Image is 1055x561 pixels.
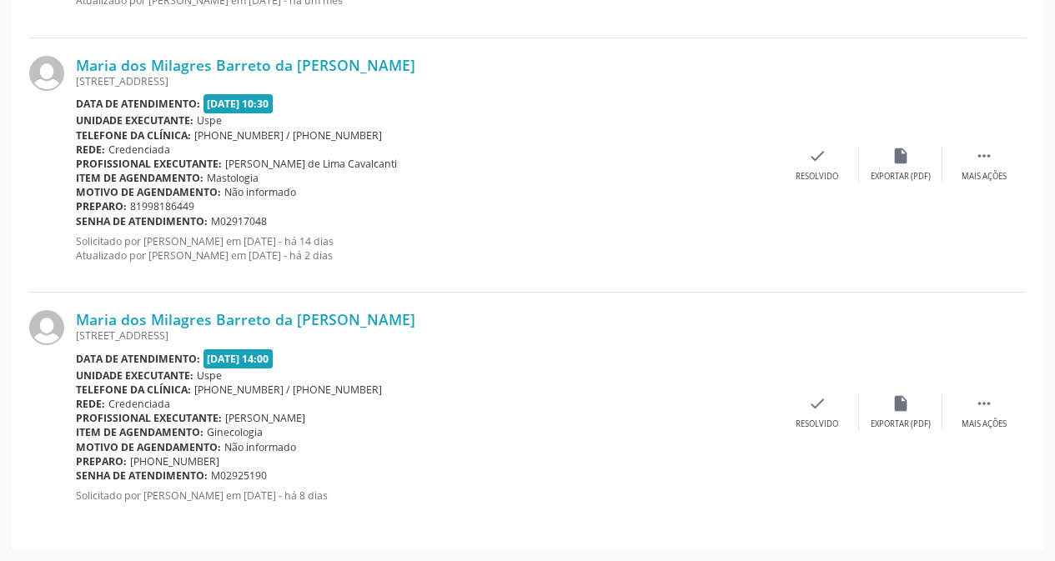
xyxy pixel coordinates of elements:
b: Data de atendimento: [76,352,200,366]
b: Senha de atendimento: [76,468,208,483]
b: Rede: [76,143,105,157]
b: Telefone da clínica: [76,383,191,397]
span: Credenciada [108,397,170,411]
b: Motivo de agendamento: [76,440,221,454]
div: Mais ações [962,171,1007,183]
span: [PERSON_NAME] [225,411,305,425]
span: [DATE] 10:30 [203,94,274,113]
b: Preparo: [76,199,127,213]
span: Uspe [197,113,222,128]
i:  [975,394,993,413]
div: Exportar (PDF) [871,418,931,430]
div: Exportar (PDF) [871,171,931,183]
div: Resolvido [796,171,838,183]
span: Credenciada [108,143,170,157]
div: Mais ações [962,418,1007,430]
span: [PHONE_NUMBER] [130,454,219,468]
b: Profissional executante: [76,411,222,425]
div: Resolvido [796,418,838,430]
b: Unidade executante: [76,368,193,383]
a: Maria dos Milagres Barreto da [PERSON_NAME] [76,56,415,74]
i: insert_drive_file [892,147,910,165]
span: Uspe [197,368,222,383]
p: Solicitado por [PERSON_NAME] em [DATE] - há 14 dias Atualizado por [PERSON_NAME] em [DATE] - há 2... [76,234,776,263]
span: Não informado [224,185,296,199]
span: Ginecologia [207,425,263,439]
b: Senha de atendimento: [76,214,208,228]
span: M02917048 [211,214,267,228]
span: [PHONE_NUMBER] / [PHONE_NUMBER] [194,383,382,397]
b: Profissional executante: [76,157,222,171]
span: [PHONE_NUMBER] / [PHONE_NUMBER] [194,128,382,143]
img: img [29,56,64,91]
span: [DATE] 14:00 [203,349,274,368]
b: Motivo de agendamento: [76,185,221,199]
p: Solicitado por [PERSON_NAME] em [DATE] - há 8 dias [76,488,776,503]
b: Item de agendamento: [76,425,203,439]
span: 81998186449 [130,199,194,213]
b: Rede: [76,397,105,411]
img: img [29,310,64,345]
b: Preparo: [76,454,127,468]
i: insert_drive_file [892,394,910,413]
b: Data de atendimento: [76,97,200,111]
span: M02925190 [211,468,267,483]
b: Telefone da clínica: [76,128,191,143]
div: [STREET_ADDRESS] [76,74,776,88]
span: [PERSON_NAME] de Lima Cavalcanti [225,157,397,171]
a: Maria dos Milagres Barreto da [PERSON_NAME] [76,310,415,328]
b: Item de agendamento: [76,171,203,185]
i: check [808,147,826,165]
i:  [975,147,993,165]
div: [STREET_ADDRESS] [76,328,776,343]
span: Mastologia [207,171,259,185]
b: Unidade executante: [76,113,193,128]
i: check [808,394,826,413]
span: Não informado [224,440,296,454]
